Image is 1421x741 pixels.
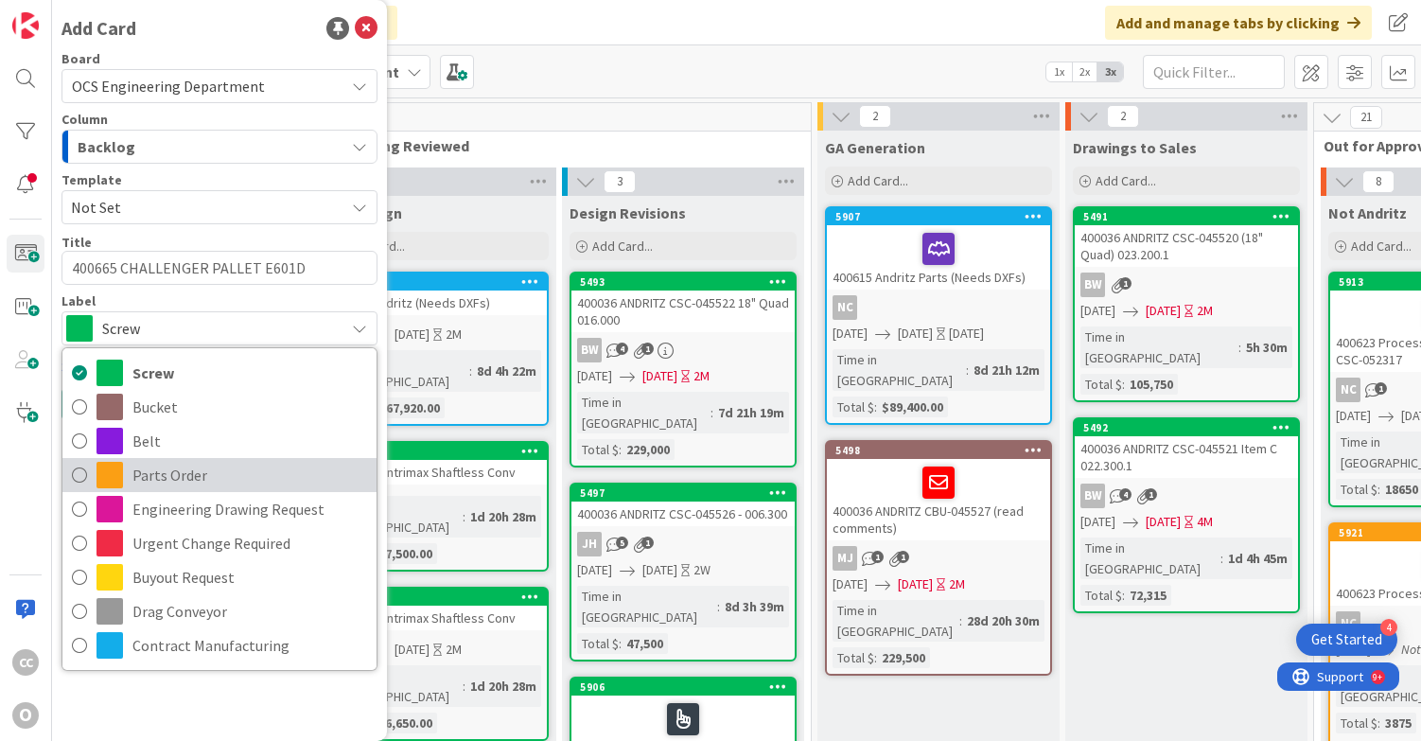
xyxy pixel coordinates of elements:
span: Design Revisions [570,203,686,222]
div: 28d 20h 30m [962,610,1044,631]
a: 5492400036 ANDRITZ CSC-045521 Item C 022.300.1BW[DATE][DATE]4MTime in [GEOGRAPHIC_DATA]:1d 4h 45m... [1073,417,1300,613]
div: 5h 30m [1241,337,1292,358]
div: 7d 21h 19m [713,402,789,423]
div: 5491400036 ANDRITZ CSC-045520 (18" Quad) 023.200.1 [1075,208,1298,267]
div: 5497 [571,485,795,502]
div: 5924 [324,589,547,606]
div: 105,750 [1125,374,1178,395]
span: 2 [859,105,891,128]
a: 5498400036 ANDRITZ CBU-045527 (read comments)MJ[DATE][DATE]2MTime in [GEOGRAPHIC_DATA]:28d 20h 30... [825,440,1052,676]
span: 4 [1119,488,1132,501]
div: 47,500 [622,633,668,654]
div: 8d 4h 22m [472,361,541,381]
a: Buyout Request [62,560,377,594]
div: 400615 Andritz Parts (Needs DXFs) [827,225,1050,290]
div: JH [577,532,602,556]
div: NC [1336,611,1360,636]
span: Not Andritz [1328,203,1407,222]
div: 400036 ANDRITZ CBU-045527 (read comments) [827,459,1050,540]
span: [DATE] [898,574,933,594]
a: Urgent Change Required [62,526,377,560]
span: Drag Conveyor [132,597,367,626]
a: 5491400036 ANDRITZ CSC-045520 (18" Quad) 023.200.1BW[DATE][DATE]2MTime in [GEOGRAPHIC_DATA]:5h 30... [1073,206,1300,402]
div: Time in [GEOGRAPHIC_DATA] [329,665,463,707]
div: 5924 [332,591,547,604]
a: 5924400638 Sentrimax Shaftless Conv[DATE][DATE]2MTime in [GEOGRAPHIC_DATA]:1d 20h 28mTotal $:16,6... [322,587,549,741]
a: 5933400638 Sentrimax Shaftless ConvTime in [GEOGRAPHIC_DATA]:1d 20h 28mTotal $:27,500.00 [322,441,549,572]
div: 400036 ANDRITZ CSC-045521 Item C 022.300.1 [1075,436,1298,478]
div: 400036 ANDRITZ CSC-045526 - 006.300 [571,502,795,526]
div: Time in [GEOGRAPHIC_DATA] [577,586,717,627]
span: : [619,633,622,654]
div: 400036 ANDRITZ CSC-045522 18" Quad 016.000 [571,291,795,332]
span: : [1220,548,1223,569]
span: 1 [1375,382,1387,395]
span: Backlog [78,134,135,159]
span: : [463,506,465,527]
span: 2x [1072,62,1097,81]
div: MJ [833,546,857,571]
span: OCS Engineering Department [72,77,265,96]
span: : [710,402,713,423]
span: 1 [1145,488,1157,501]
span: Add Card... [848,172,908,189]
div: 2M [949,574,965,594]
span: [DATE] [1146,512,1181,532]
span: Drawings to Sales [1073,138,1197,157]
div: NC [827,295,1050,320]
div: Total $ [1336,713,1377,733]
div: 2M [1197,301,1213,321]
span: Screw [132,359,367,387]
div: BW [1075,273,1298,297]
span: : [469,361,472,381]
div: 5933 [332,445,547,458]
span: 8 [1362,170,1395,193]
span: : [463,676,465,697]
div: 5906 [580,680,795,694]
div: $67,920.00 [374,397,445,418]
span: Add Card... [592,238,653,255]
span: [DATE] [833,324,868,344]
span: 4 [616,343,628,355]
div: Total $ [833,397,874,417]
span: Not Set [71,195,330,220]
div: 400036 ANDRITZ CSC-045520 (18" Quad) 023.200.1 [1075,225,1298,267]
div: CC [12,649,39,676]
span: Engineering Drawing Request [132,495,367,523]
span: Contract Manufacturing [132,631,367,660]
span: : [959,610,962,631]
div: 229,000 [622,439,675,460]
span: 21 [1350,106,1382,129]
div: BW [577,338,602,362]
div: 8d 21h 12m [969,360,1044,380]
span: Urgent Change Required [132,529,367,557]
div: 4 [1380,619,1397,636]
div: Time in [GEOGRAPHIC_DATA] [329,496,463,538]
span: Add Card... [1096,172,1156,189]
a: Parts Order [62,458,377,492]
div: 5498 [835,444,1050,457]
span: [DATE] [898,324,933,344]
span: 1 [1119,277,1132,290]
span: 1 [641,537,654,549]
div: 5492 [1075,419,1298,436]
span: 3 [604,170,636,193]
div: 5491 [1075,208,1298,225]
span: Screw [102,315,335,342]
div: 2M [446,325,462,344]
div: 3875 [1380,713,1416,733]
span: : [1122,374,1125,395]
div: Total $ [833,647,874,668]
div: 5933400638 Sentrimax Shaftless Conv [324,443,547,485]
span: Add Card... [1351,238,1412,255]
a: Drag Conveyor [62,594,377,628]
div: NC [833,295,857,320]
div: 5924400638 Sentrimax Shaftless Conv [324,589,547,630]
div: 72,315 [1125,585,1171,606]
span: 2 [1107,105,1139,128]
div: Add Card [61,14,136,43]
div: BW [1080,484,1105,508]
div: 5498 [827,442,1050,459]
span: 1x [1046,62,1072,81]
span: Board [61,52,100,65]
